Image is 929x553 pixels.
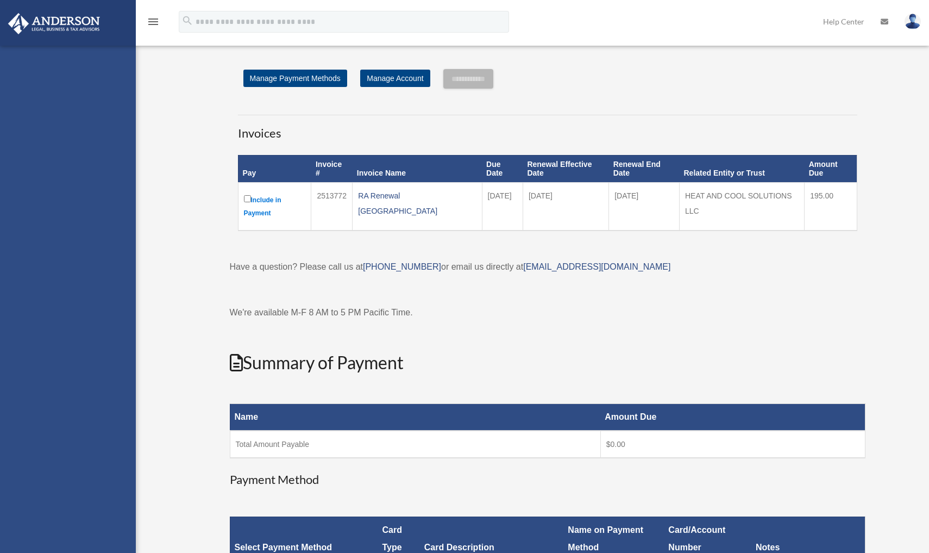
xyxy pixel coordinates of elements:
th: Invoice Name [353,155,482,183]
div: RA Renewal [GEOGRAPHIC_DATA] [358,188,476,219]
a: [PHONE_NUMBER] [363,262,441,271]
td: 2513772 [311,183,353,231]
a: menu [147,19,160,28]
td: $0.00 [600,431,865,458]
th: Due Date [482,155,523,183]
a: [EMAIL_ADDRESS][DOMAIN_NAME] [523,262,670,271]
img: User Pic [905,14,921,29]
img: Anderson Advisors Platinum Portal [5,13,103,34]
input: Include in Payment [244,195,251,202]
p: We're available M-F 8 AM to 5 PM Pacific Time. [230,305,865,320]
h2: Summary of Payment [230,351,865,375]
h3: Invoices [238,115,857,142]
h3: Payment Method [230,471,865,488]
th: Name [230,404,600,431]
td: [DATE] [523,183,608,231]
a: Manage Payment Methods [243,70,347,87]
td: [DATE] [609,183,680,231]
th: Invoice # [311,155,353,183]
a: Manage Account [360,70,430,87]
th: Related Entity or Trust [679,155,804,183]
td: HEAT AND COOL SOLUTIONS LLC [679,183,804,231]
p: Have a question? Please call us at or email us directly at [230,259,865,275]
th: Renewal End Date [609,155,680,183]
label: Include in Payment [244,193,306,220]
td: Total Amount Payable [230,431,600,458]
th: Pay [238,155,311,183]
th: Amount Due [805,155,857,183]
i: menu [147,15,160,28]
td: 195.00 [805,183,857,231]
td: [DATE] [482,183,523,231]
th: Renewal Effective Date [523,155,608,183]
th: Amount Due [600,404,865,431]
i: search [181,15,193,27]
